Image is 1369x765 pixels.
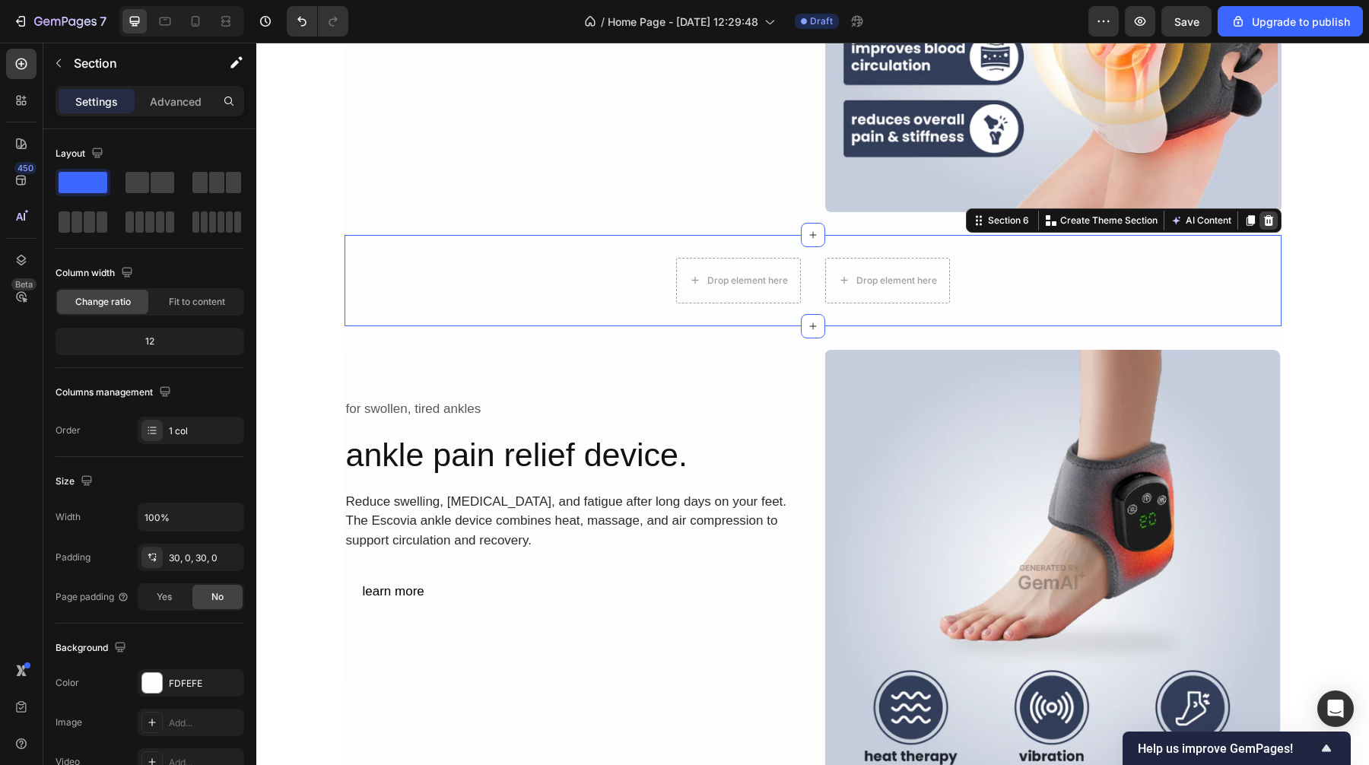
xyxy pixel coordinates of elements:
p: Advanced [150,94,202,110]
span: Yes [157,590,172,604]
iframe: Design area [256,43,1369,765]
p: Section [74,54,199,72]
span: Help us improve GemPages! [1138,741,1317,756]
div: Reduce swelling, [MEDICAL_DATA], and fatigue after long days on your feet. The Escovia ankle devi... [88,448,545,509]
span: Home Page - [DATE] 12:29:48 [608,14,758,30]
div: Color [56,676,79,690]
p: Create Theme Section [804,171,901,185]
button: Upgrade to publish [1218,6,1363,37]
img: Alt image [569,306,1025,763]
span: Change ratio [75,295,131,309]
div: Columns management [56,382,174,403]
div: Page padding [56,590,129,604]
div: 12 [59,331,241,352]
div: Section 6 [729,171,776,185]
button: Save [1161,6,1212,37]
div: Add... [169,716,240,730]
div: Width [56,510,81,524]
div: Column width [56,263,136,284]
button: learn more [88,533,186,565]
h2: ankle pain relief device. [88,386,545,439]
div: Open Intercom Messenger [1317,690,1354,727]
div: FDFEFE [169,677,240,690]
div: Padding [56,551,91,564]
div: Image [56,716,82,729]
button: 7 [6,6,113,37]
div: 30, 0, 30, 0 [169,551,240,565]
div: 1 col [169,424,240,438]
div: for swollen, tired ankles [88,355,545,378]
div: Undo/Redo [287,6,348,37]
div: Background [56,638,129,659]
div: learn more [106,539,168,559]
div: 450 [14,162,37,174]
p: Settings [75,94,118,110]
span: Fit to content [169,295,225,309]
button: AI Content [911,169,978,187]
span: Save [1174,15,1199,28]
div: Order [56,424,81,437]
span: / [601,14,605,30]
span: Draft [810,14,833,28]
p: 7 [100,12,106,30]
div: Size [56,471,96,492]
input: Auto [138,503,243,531]
div: Layout [56,144,106,164]
div: Upgrade to publish [1231,14,1350,30]
div: Drop element here [600,232,681,244]
span: No [211,590,224,604]
div: Drop element here [451,232,532,244]
div: Beta [11,278,37,290]
button: Show survey - Help us improve GemPages! [1138,739,1336,757]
